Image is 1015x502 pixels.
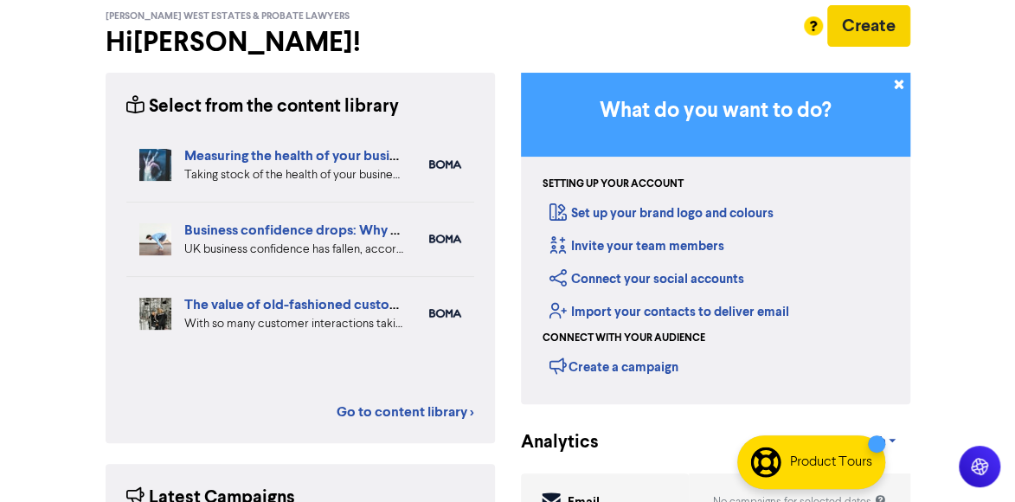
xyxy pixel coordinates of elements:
[429,309,461,319] img: boma
[106,26,495,59] h2: Hi [PERSON_NAME] !
[337,402,474,422] a: Go to content library >
[549,271,744,287] a: Connect your social accounts
[543,177,684,192] div: Setting up your account
[521,429,564,456] div: Analytics
[549,304,789,320] a: Import your contacts to deliver email
[184,315,403,333] div: With so many customer interactions taking place online, your online customer service has to be fi...
[521,73,910,404] div: Getting Started in BOMA
[429,160,461,170] img: boma_accounting
[126,93,399,120] div: Select from the content library
[184,166,403,184] div: Taking stock of the health of your business allows for more effective planning, early warning abo...
[184,222,572,239] a: Business confidence drops: Why UK SMEs need to remain agile
[106,10,350,23] span: [PERSON_NAME] West Estates & Probate Lawyers
[549,205,774,222] a: Set up your brand logo and colours
[549,238,724,254] a: Invite your team members
[429,235,461,244] img: boma
[547,99,884,124] h3: What do you want to do?
[184,296,590,313] a: The value of old-fashioned customer service: getting data insights
[543,331,705,346] div: Connect with your audience
[809,425,909,460] a: Last month
[928,419,1015,502] iframe: Chat Widget
[184,147,541,164] a: Measuring the health of your business with ratio measures
[827,5,910,47] button: Create
[549,353,678,379] div: Create a campaign
[184,241,403,259] div: UK business confidence has fallen, according to recent results from the FSB. But despite the chal...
